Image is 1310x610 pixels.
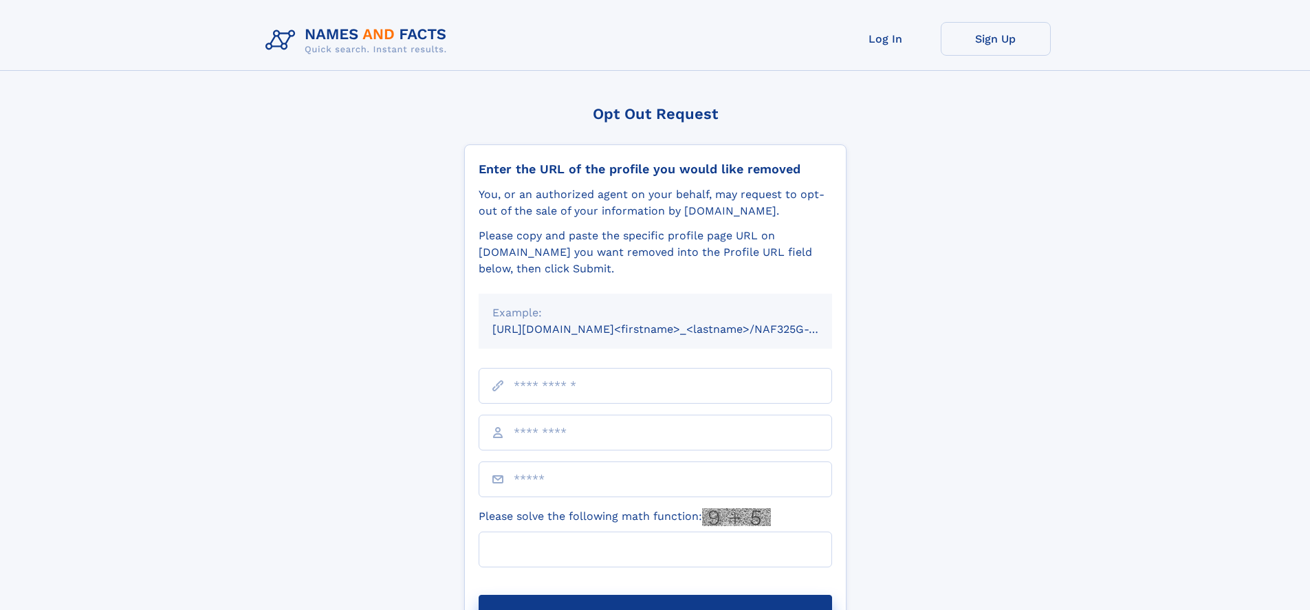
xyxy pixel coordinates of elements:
[260,22,458,59] img: Logo Names and Facts
[479,162,832,177] div: Enter the URL of the profile you would like removed
[492,323,858,336] small: [URL][DOMAIN_NAME]<firstname>_<lastname>/NAF325G-xxxxxxxx
[464,105,847,122] div: Opt Out Request
[492,305,818,321] div: Example:
[479,508,771,526] label: Please solve the following math function:
[479,186,832,219] div: You, or an authorized agent on your behalf, may request to opt-out of the sale of your informatio...
[479,228,832,277] div: Please copy and paste the specific profile page URL on [DOMAIN_NAME] you want removed into the Pr...
[941,22,1051,56] a: Sign Up
[831,22,941,56] a: Log In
